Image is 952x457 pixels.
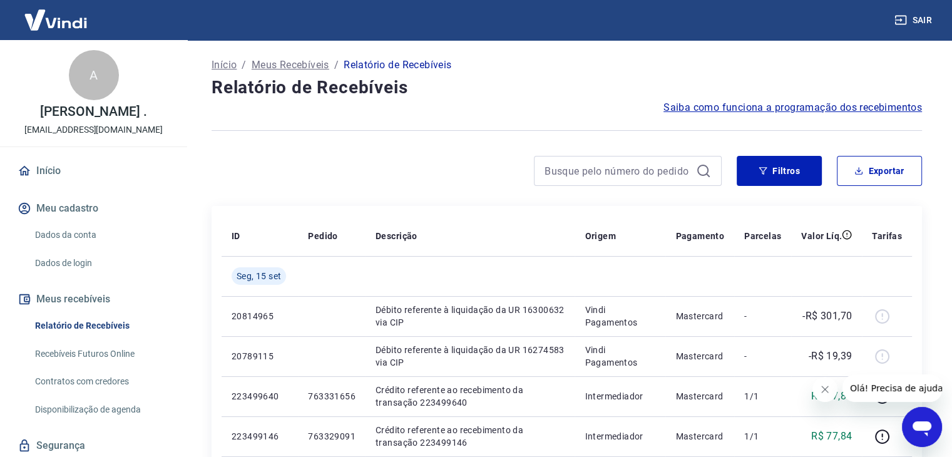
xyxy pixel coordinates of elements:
p: / [334,58,339,73]
a: Início [15,157,172,185]
p: 20814965 [232,310,288,322]
p: Origem [585,230,615,242]
span: Olá! Precisa de ajuda? [8,9,105,19]
p: Vindi Pagamentos [585,344,655,369]
p: Débito referente à liquidação da UR 16300632 via CIP [376,304,565,329]
a: Dados da conta [30,222,172,248]
p: Descrição [376,230,417,242]
p: 763329091 [308,430,356,443]
p: / [242,58,246,73]
p: 1/1 [744,390,781,403]
p: ID [232,230,240,242]
p: Débito referente à liquidação da UR 16274583 via CIP [376,344,565,369]
p: [PERSON_NAME] . [40,105,147,118]
a: Meus Recebíveis [252,58,329,73]
p: - [744,350,781,362]
a: Relatório de Recebíveis [30,313,172,339]
button: Meu cadastro [15,195,172,222]
p: Valor Líq. [801,230,842,242]
button: Meus recebíveis [15,285,172,313]
a: Saiba como funciona a programação dos recebimentos [663,100,922,115]
p: Pedido [308,230,337,242]
p: [EMAIL_ADDRESS][DOMAIN_NAME] [24,123,163,136]
a: Disponibilização de agenda [30,397,172,423]
button: Sair [892,9,937,32]
p: Intermediador [585,430,655,443]
p: Pagamento [675,230,724,242]
img: Vindi [15,1,96,39]
a: Recebíveis Futuros Online [30,341,172,367]
iframe: Botão para abrir a janela de mensagens [902,407,942,447]
iframe: Fechar mensagem [812,377,837,402]
p: Mastercard [675,310,724,322]
p: Relatório de Recebíveis [344,58,451,73]
div: A [69,50,119,100]
h4: Relatório de Recebíveis [212,75,922,100]
p: 1/1 [744,430,781,443]
p: Tarifas [872,230,902,242]
button: Filtros [737,156,822,186]
p: Vindi Pagamentos [585,304,655,329]
a: Início [212,58,237,73]
p: Intermediador [585,390,655,403]
p: Crédito referente ao recebimento da transação 223499640 [376,384,565,409]
a: Contratos com credores [30,369,172,394]
p: Mastercard [675,390,724,403]
iframe: Mensagem da empresa [842,374,942,402]
span: Seg, 15 set [237,270,281,282]
p: 20789115 [232,350,288,362]
input: Busque pelo número do pedido [545,162,691,180]
p: -R$ 301,70 [802,309,852,324]
button: Exportar [837,156,922,186]
p: Parcelas [744,230,781,242]
p: - [744,310,781,322]
p: Crédito referente ao recebimento da transação 223499146 [376,424,565,449]
a: Dados de login [30,250,172,276]
p: 223499146 [232,430,288,443]
p: 223499640 [232,390,288,403]
p: 763331656 [308,390,356,403]
p: Mastercard [675,350,724,362]
p: Mastercard [675,430,724,443]
p: R$ 77,84 [811,389,852,404]
p: R$ 77,84 [811,429,852,444]
p: -R$ 19,39 [809,349,852,364]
